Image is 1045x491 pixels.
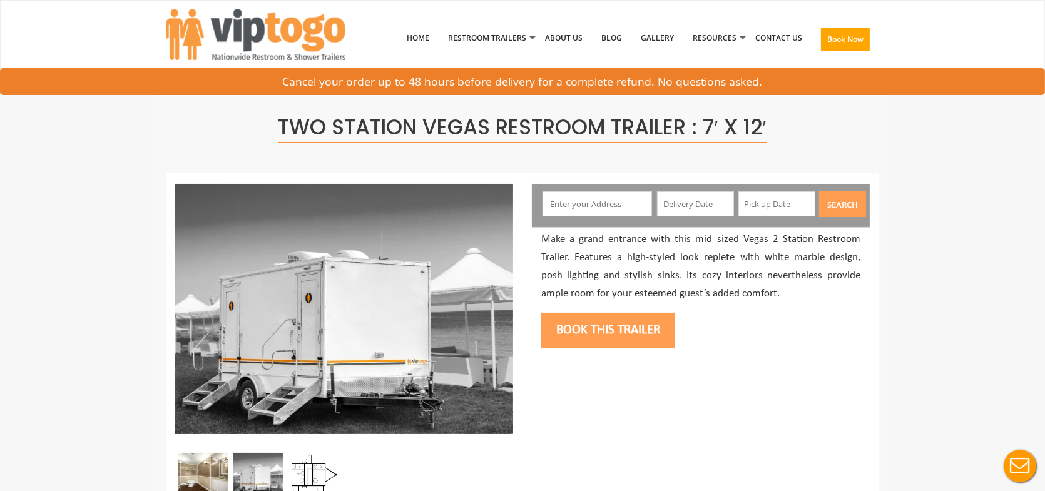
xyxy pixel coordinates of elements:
button: Book Now [821,28,870,51]
a: Restroom Trailers [439,6,536,71]
a: Resources [683,6,746,71]
a: Book Now [812,6,879,78]
img: VIPTOGO [166,9,345,60]
button: Book this trailer [541,313,675,348]
span: Two Station Vegas Restroom Trailer : 7′ x 12′ [278,113,767,143]
input: Delivery Date [657,191,734,216]
a: Blog [592,6,631,71]
a: Gallery [631,6,683,71]
a: Home [397,6,439,71]
a: About Us [536,6,592,71]
input: Pick up Date [738,191,815,216]
input: Enter your Address [543,191,653,216]
img: Side view of two station restroom trailer with separate doors for males and females [175,184,513,434]
button: Live Chat [995,441,1045,491]
p: Make a grand entrance with this mid sized Vegas 2 Station Restroom Trailer. Features a high-style... [541,231,860,303]
a: Contact Us [746,6,812,71]
button: Search [819,191,866,217]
